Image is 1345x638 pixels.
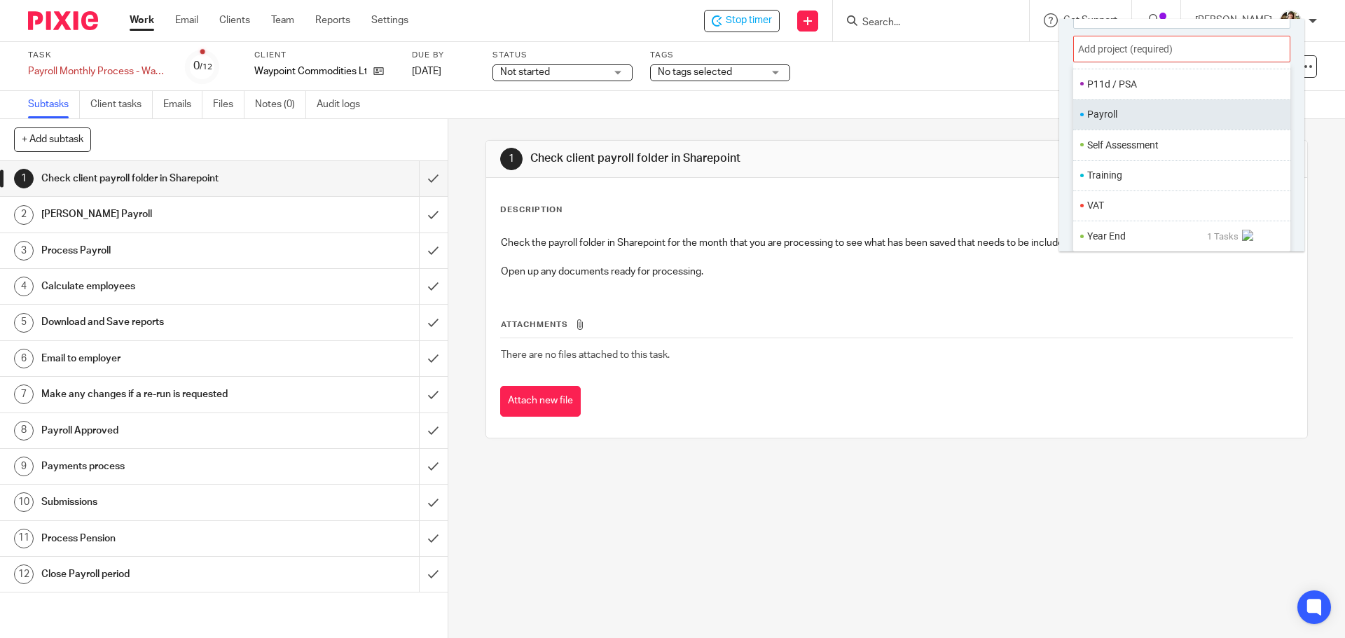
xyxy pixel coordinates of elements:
h1: Submissions [41,492,284,513]
span: Attachments [501,321,568,328]
span: There are no files attached to this task. [501,350,670,360]
span: 1 Tasks [1207,230,1257,243]
button: + Add subtask [14,127,91,151]
h1: Process Payroll [41,240,284,261]
div: 5 [14,313,34,333]
h1: [PERSON_NAME] Payroll [41,204,284,225]
a: Team [271,13,294,27]
a: Work [130,13,154,27]
div: 12 [14,564,34,584]
li: Favorite [1270,74,1287,93]
label: Client [254,50,394,61]
span: Get Support [1063,15,1117,25]
ul: Self Assessment [1073,130,1290,160]
h1: Close Payroll period [41,564,284,585]
div: 4 [14,277,34,296]
div: 7 [14,384,34,404]
img: Helen%20Campbell.jpeg [1279,10,1302,32]
a: Reports [315,13,350,27]
h1: Payroll Approved [41,420,284,441]
div: Payroll Monthly Process - Waypoint [28,64,168,78]
li: Favorite [1270,105,1287,124]
li: Year End [1087,229,1207,244]
li: Favorite [1270,196,1287,215]
h1: Process Pension [41,528,284,549]
li: VAT [1087,198,1270,213]
li: Favorite [1270,135,1287,154]
p: [PERSON_NAME] [1195,13,1272,27]
h1: Calculate employees [41,276,284,297]
div: 10 [14,492,34,512]
div: 9 [14,457,34,476]
span: Not started [500,67,550,77]
li: Favorite [1270,166,1287,185]
p: Open up any documents ready for processing. [501,265,1292,279]
h1: Check client payroll folder in Sharepoint [530,151,927,166]
li: Training [1087,168,1270,183]
div: 8 [14,421,34,441]
img: Pixie [28,11,98,30]
a: Subtasks [28,91,80,118]
span: [DATE] [412,67,441,76]
h1: Payments process [41,456,284,477]
h1: Make any changes if a re-run is requested [41,384,284,405]
a: Notes (0) [255,91,306,118]
h1: Check client payroll folder in Sharepoint [41,168,284,189]
h1: Download and Save reports [41,312,284,333]
div: 0 [193,58,212,74]
li: P11d / PSA [1087,77,1270,92]
label: Tags [650,50,790,61]
label: Due by [412,50,475,61]
span: No tags selected [658,67,732,77]
li: Self Assessment [1087,138,1270,153]
a: Email [175,13,198,27]
li: Favorite [1270,226,1287,245]
a: Files [213,91,244,118]
a: Clients [219,13,250,27]
div: 1 [14,169,34,188]
button: Attach new file [500,386,581,417]
ul: Payroll [1073,99,1290,130]
p: Check the payroll folder in Sharepoint for the month that you are processing to see what has been... [501,236,1292,250]
p: Description [500,204,563,216]
label: Task [28,50,168,61]
div: 11 [14,529,34,548]
div: 1 [500,148,523,170]
ul: VAT [1073,190,1290,221]
ul: P11d / PSA [1073,69,1290,99]
span: Stop timer [726,13,772,28]
a: Audit logs [317,91,371,118]
div: 2 [14,205,34,225]
img: filter-arrow-right.png [1242,230,1253,241]
p: Waypoint Commodities Ltd [254,64,366,78]
a: Client tasks [90,91,153,118]
ul: Training [1073,160,1290,190]
li: Payroll [1087,107,1270,122]
input: Search [861,17,987,29]
div: Waypoint Commodities Ltd - Payroll Monthly Process - Waypoint [704,10,780,32]
a: Emails [163,91,202,118]
div: 6 [14,349,34,368]
a: Settings [371,13,408,27]
label: Status [492,50,633,61]
li: Expand [1207,230,1270,243]
ul: Year End [1073,221,1290,251]
h1: Email to employer [41,348,284,369]
div: 3 [14,241,34,261]
small: /12 [200,63,212,71]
